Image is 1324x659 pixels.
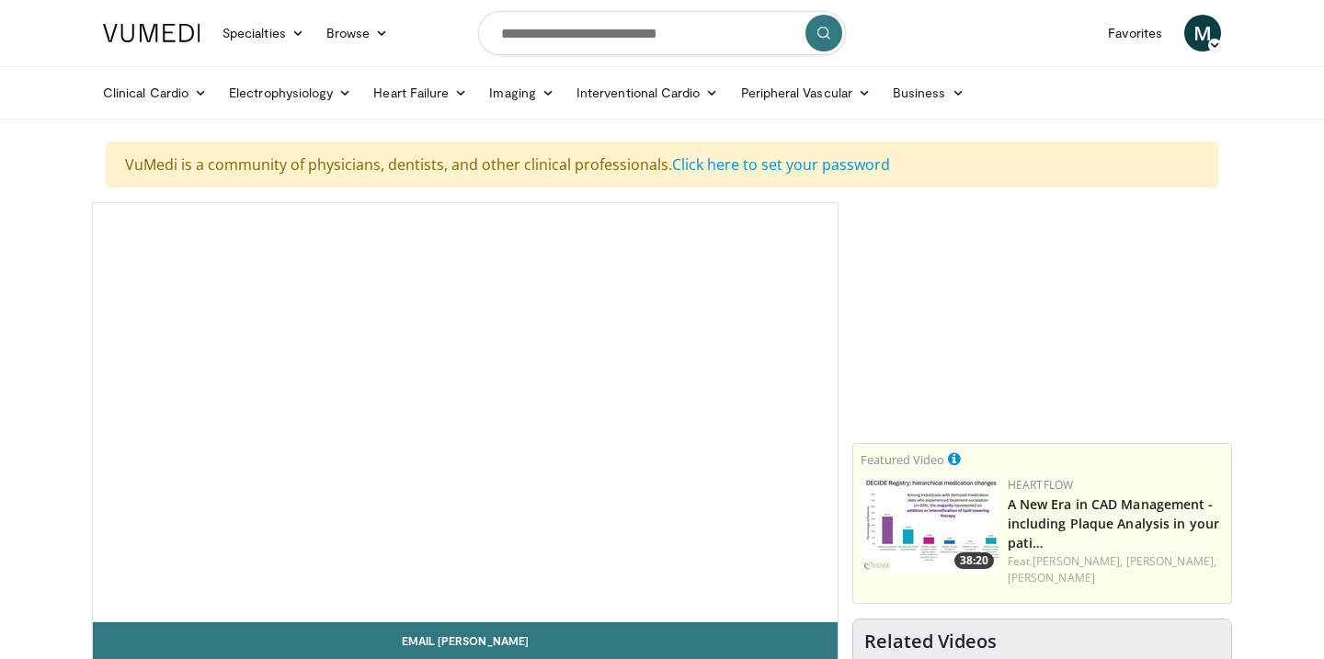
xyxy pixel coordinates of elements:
[565,74,730,111] a: Interventional Cardio
[672,154,890,175] a: Click here to set your password
[92,74,218,111] a: Clinical Cardio
[861,451,944,468] small: Featured Video
[1008,570,1095,585] a: [PERSON_NAME]
[882,74,976,111] a: Business
[1126,553,1216,569] a: [PERSON_NAME],
[861,477,999,574] a: 38:20
[861,477,999,574] img: 738d0e2d-290f-4d89-8861-908fb8b721dc.150x105_q85_crop-smart_upscale.jpg
[93,203,838,622] video-js: Video Player
[106,142,1218,187] div: VuMedi is a community of physicians, dentists, and other clinical professionals.
[218,74,362,111] a: Electrophysiology
[730,74,882,111] a: Peripheral Vascular
[954,552,994,569] span: 38:20
[1008,495,1219,551] a: A New Era in CAD Management - including Plaque Analysis in your pati…
[362,74,478,111] a: Heart Failure
[1008,553,1224,586] div: Feat.
[864,631,997,653] h4: Related Videos
[211,15,315,51] a: Specialties
[103,24,200,42] img: VuMedi Logo
[904,202,1180,432] iframe: Advertisement
[478,11,846,55] input: Search topics, interventions
[1033,553,1123,569] a: [PERSON_NAME],
[93,622,838,659] a: Email [PERSON_NAME]
[1184,15,1221,51] a: M
[478,74,565,111] a: Imaging
[1097,15,1173,51] a: Favorites
[315,15,400,51] a: Browse
[1008,477,1074,493] a: Heartflow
